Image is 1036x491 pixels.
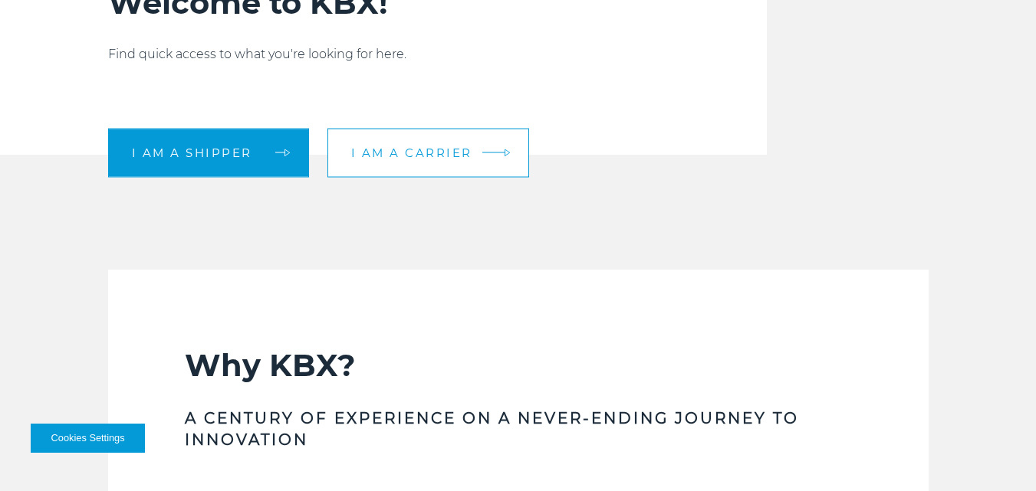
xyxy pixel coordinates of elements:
a: I am a carrier arrow arrow [327,128,529,177]
a: I am a shipper arrow arrow [108,128,309,177]
span: I am a carrier [351,147,472,159]
h2: Why KBX? [185,346,852,385]
button: Cookies Settings [31,424,145,453]
p: Find quick access to what you're looking for here. [108,45,668,64]
span: I am a shipper [132,147,252,159]
img: arrow [504,149,510,157]
h3: A CENTURY OF EXPERIENCE ON A NEVER-ENDING JOURNEY TO INNOVATION [185,408,852,450]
